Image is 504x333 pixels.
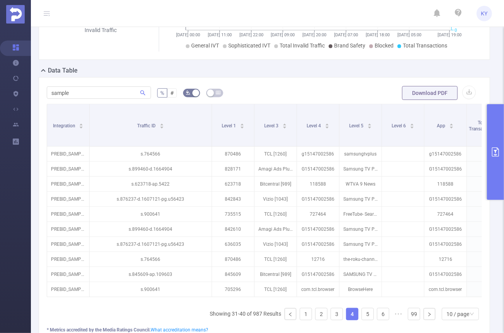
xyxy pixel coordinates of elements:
[408,308,420,320] li: 99
[424,162,467,176] p: G15147002586
[410,122,414,125] i: icon: caret-up
[90,267,212,282] p: s.845609-ap.109603
[48,66,78,75] h2: Data Table
[339,252,382,267] p: the-roku-channel
[47,252,89,267] p: PREBID_SAMPLE
[47,327,151,333] b: * Metrics accredited by the Media Ratings Council.
[316,308,327,320] a: 2
[90,177,212,191] p: s.623718-ap.5422
[240,122,244,125] i: icon: caret-up
[212,207,254,221] p: 735515
[47,86,151,99] input: Search...
[255,252,297,267] p: TCL [1260]
[377,308,389,320] li: 6
[271,32,295,37] tspan: [DATE] 09:00
[90,237,212,252] p: s.876237-d.1607121-pg.u56423
[297,222,339,237] p: G15147002586
[255,192,297,206] p: Vizio [1043]
[334,42,365,49] span: Brand Safety
[160,122,164,125] i: icon: caret-up
[339,162,382,176] p: Samsung TV Plus
[208,32,232,37] tspan: [DATE] 11:00
[90,222,212,237] p: s.899460-d.1664904
[79,122,83,127] div: Sort
[455,28,457,33] tspan: 0
[331,308,343,320] li: 3
[424,282,467,297] p: com.tcl.browser
[47,237,89,252] p: PREBID_SAMPLE
[90,282,212,297] p: s.900641
[240,122,244,127] div: Sort
[297,192,339,206] p: G15147002586
[255,267,297,282] p: Bitcentral [989]
[47,222,89,237] p: PREBID_SAMPLE
[90,207,212,221] p: s.900641
[446,308,469,320] div: 10 / page
[325,122,329,127] div: Sort
[212,147,254,161] p: 870486
[90,147,212,161] p: s.764566
[339,237,382,252] p: Samsung TV Plus
[216,90,221,95] i: icon: table
[280,42,325,49] span: Total Invalid Traffic
[424,267,467,282] p: G15147002586
[408,308,420,320] a: 99
[450,125,454,128] i: icon: caret-down
[160,90,164,96] span: %
[79,122,83,125] i: icon: caret-up
[90,192,212,206] p: s.876237-d.1607121-pg.u56423
[191,42,219,49] span: General IVT
[282,125,287,128] i: icon: caret-down
[212,162,254,176] p: 828171
[346,308,358,320] li: 4
[297,237,339,252] p: G15147002586
[424,222,467,237] p: G15147002586
[75,26,126,34] div: Invalid Traffic
[339,177,382,191] p: WTVA 9 News
[300,308,312,320] li: 1
[362,308,373,320] a: 5
[325,125,329,128] i: icon: caret-down
[255,177,297,191] p: Bitcentral [989]
[170,90,174,96] span: #
[255,222,297,237] p: Amagi Ads Plus [1249]
[282,122,287,127] div: Sort
[47,177,89,191] p: PREBID_SAMPLE
[297,207,339,221] p: 727464
[449,122,454,127] div: Sort
[367,125,372,128] i: icon: caret-down
[255,207,297,221] p: TCL [1260]
[297,252,339,267] p: 12716
[284,308,297,320] li: Previous Page
[361,308,374,320] li: 5
[90,252,212,267] p: s.764566
[255,237,297,252] p: Vizio [1043]
[212,177,254,191] p: 623718
[339,147,382,161] p: samsungtvplus
[423,308,436,320] li: Next Page
[470,312,474,317] i: icon: down
[450,122,454,125] i: icon: caret-up
[160,125,164,128] i: icon: caret-down
[282,122,287,125] i: icon: caret-up
[424,192,467,206] p: G15147002586
[186,90,190,95] i: icon: bg-colors
[392,123,407,128] span: Level 6
[427,312,432,317] i: icon: right
[79,125,83,128] i: icon: caret-down
[137,123,157,128] span: Traffic ID
[375,42,394,49] span: Blocked
[402,86,458,100] button: Download PDF
[47,147,89,161] p: PREBID_SAMPLE
[212,222,254,237] p: 842610
[212,267,254,282] p: 845609
[331,308,343,320] a: 3
[367,122,372,127] div: Sort
[53,123,76,128] span: Integration
[212,282,254,297] p: 705296
[47,162,89,176] p: PREBID_SAMPLE
[47,207,89,221] p: PREBID_SAMPLE
[392,308,405,320] li: Next 5 Pages
[160,122,164,127] div: Sort
[424,177,467,191] p: 118588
